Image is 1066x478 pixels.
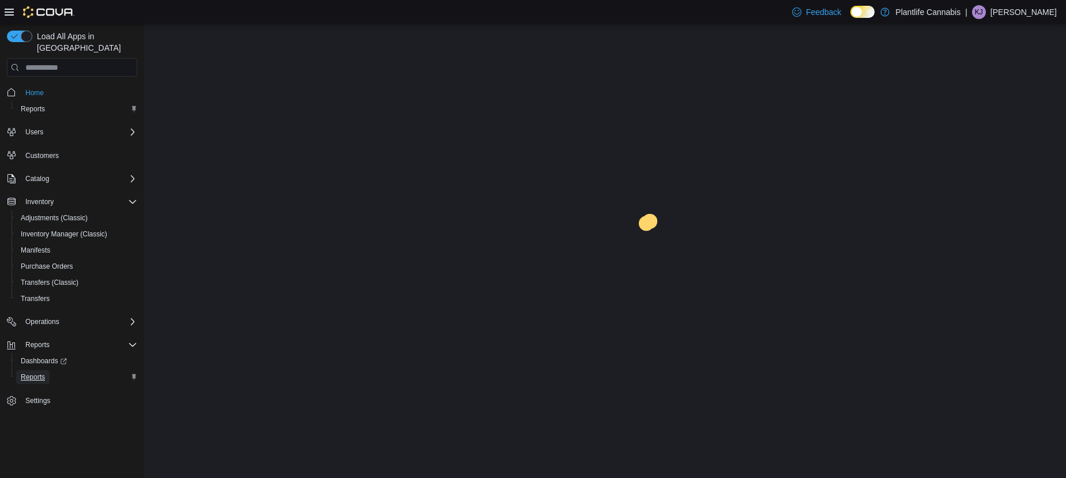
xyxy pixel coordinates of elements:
[16,259,78,273] a: Purchase Orders
[21,172,54,186] button: Catalog
[16,370,137,384] span: Reports
[21,86,48,100] a: Home
[21,394,55,408] a: Settings
[21,338,54,352] button: Reports
[21,213,88,223] span: Adjustments (Classic)
[25,340,50,349] span: Reports
[21,246,50,255] span: Manifests
[21,125,137,139] span: Users
[16,292,137,306] span: Transfers
[16,243,55,257] a: Manifests
[12,101,142,117] button: Reports
[25,127,43,137] span: Users
[975,5,983,19] span: KJ
[21,315,137,329] span: Operations
[895,5,960,19] p: Plantlife Cannabis
[16,354,137,368] span: Dashboards
[965,5,967,19] p: |
[16,276,83,289] a: Transfers (Classic)
[21,294,50,303] span: Transfers
[2,84,142,100] button: Home
[12,210,142,226] button: Adjustments (Classic)
[2,124,142,140] button: Users
[12,242,142,258] button: Manifests
[21,338,137,352] span: Reports
[25,396,50,405] span: Settings
[21,356,67,366] span: Dashboards
[12,353,142,369] a: Dashboards
[788,1,846,24] a: Feedback
[7,79,137,439] nav: Complex example
[21,172,137,186] span: Catalog
[12,226,142,242] button: Inventory Manager (Classic)
[12,274,142,291] button: Transfers (Classic)
[21,149,63,163] a: Customers
[21,125,48,139] button: Users
[21,393,137,408] span: Settings
[25,174,49,183] span: Catalog
[21,262,73,271] span: Purchase Orders
[21,229,107,239] span: Inventory Manager (Classic)
[2,147,142,164] button: Customers
[25,151,59,160] span: Customers
[25,317,59,326] span: Operations
[21,195,58,209] button: Inventory
[21,104,45,114] span: Reports
[850,6,875,18] input: Dark Mode
[21,315,64,329] button: Operations
[972,5,986,19] div: Kessa Jardine
[12,369,142,385] button: Reports
[21,85,137,99] span: Home
[2,392,142,409] button: Settings
[16,243,137,257] span: Manifests
[16,211,92,225] a: Adjustments (Classic)
[16,227,137,241] span: Inventory Manager (Classic)
[12,258,142,274] button: Purchase Orders
[16,259,137,273] span: Purchase Orders
[16,211,137,225] span: Adjustments (Classic)
[2,337,142,353] button: Reports
[25,88,44,97] span: Home
[990,5,1057,19] p: [PERSON_NAME]
[16,102,50,116] a: Reports
[2,194,142,210] button: Inventory
[21,278,78,287] span: Transfers (Classic)
[21,372,45,382] span: Reports
[16,102,137,116] span: Reports
[2,314,142,330] button: Operations
[605,205,692,292] img: cova-loader
[23,6,74,18] img: Cova
[16,354,71,368] a: Dashboards
[32,31,137,54] span: Load All Apps in [GEOGRAPHIC_DATA]
[806,6,841,18] span: Feedback
[21,148,137,163] span: Customers
[16,276,137,289] span: Transfers (Classic)
[12,291,142,307] button: Transfers
[16,292,54,306] a: Transfers
[16,370,50,384] a: Reports
[2,171,142,187] button: Catalog
[25,197,54,206] span: Inventory
[16,227,112,241] a: Inventory Manager (Classic)
[21,195,137,209] span: Inventory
